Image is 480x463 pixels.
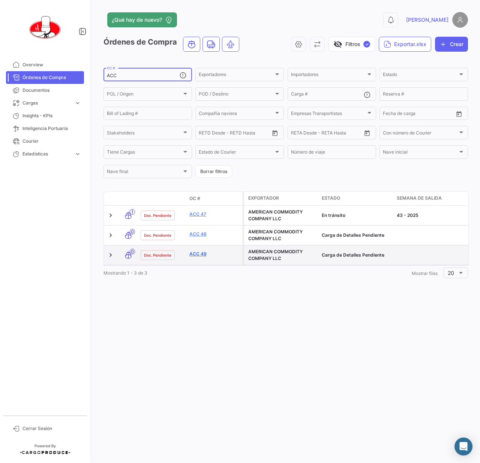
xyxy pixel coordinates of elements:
datatable-header-cell: Modo de Transporte [119,196,138,202]
button: Ocean [183,37,200,51]
span: POL / Origen [107,93,182,98]
span: [PERSON_NAME] [406,16,448,24]
span: AMERICAN COMMODITY COMPANY LLC [248,209,303,221]
a: Overview [6,58,84,71]
span: Exportador [248,195,279,202]
span: Mostrando 1 - 3 de 3 [103,270,147,276]
button: Open calendar [361,127,373,139]
button: Open calendar [453,108,465,119]
a: ACC 47 [189,211,240,218]
span: Courier [22,138,81,145]
span: Semana de Salida [397,195,442,202]
input: Hasta [310,131,343,136]
span: Con número de Courier [383,131,458,136]
button: Open calendar [269,127,280,139]
span: Estado [383,73,458,78]
span: AMERICAN COMMODITY COMPANY LLC [248,229,303,241]
span: Estadísticas [22,151,71,157]
span: Tiene Cargas [107,151,182,156]
a: ACC 48 [189,231,240,237]
span: 1 [130,209,135,215]
datatable-header-cell: Exportador [244,192,319,205]
input: Desde [199,131,212,136]
input: Desde [383,112,396,117]
span: Nave inicial [383,151,458,156]
span: Exportadores [199,73,274,78]
a: Expand/Collapse Row [107,212,114,219]
span: 0 [130,249,135,254]
button: Crear [435,37,468,52]
span: AMERICAN COMMODITY COMPANY LLC [248,249,303,261]
span: ✓ [363,41,370,48]
span: Cargas [22,100,71,106]
input: Desde [291,131,304,136]
img: placeholder-user.png [452,12,468,28]
span: visibility_off [333,40,342,49]
datatable-header-cell: Semana de Salida [394,192,469,205]
img: 0621d632-ab00-45ba-b411-ac9e9fb3f036.png [26,9,64,46]
a: Expand/Collapse Row [107,231,114,239]
a: Inteligencia Portuaria [6,122,84,135]
span: Empresas Transportistas [291,112,366,117]
a: Órdenes de Compra [6,71,84,84]
div: En tránsito [322,212,391,219]
span: Compañía naviera [199,112,274,117]
input: Hasta [402,112,435,117]
span: Stakeholders [107,131,182,136]
span: Doc. Pendiente [144,212,171,218]
span: Importadores [291,73,366,78]
span: Cerrar Sesión [22,425,81,432]
span: Overview [22,61,81,68]
input: Hasta [217,131,251,136]
button: visibility_offFiltros✓ [328,37,375,52]
span: Insights - KPIs [22,112,81,119]
span: Inteligencia Portuaria [22,125,81,132]
span: Documentos [22,87,81,94]
span: POD / Destino [199,93,274,98]
button: Land [203,37,219,51]
span: Órdenes de Compra [22,74,81,81]
a: Expand/Collapse Row [107,251,114,259]
span: Mostrar filas [412,270,438,276]
span: expand_more [74,100,81,106]
a: Documentos [6,84,84,97]
a: Courier [6,135,84,148]
span: Doc. Pendiente [144,252,171,258]
button: Exportar.xlsx [379,37,431,52]
div: Carga de Detalles Pendiente [322,252,391,258]
button: Borrar filtros [195,165,232,178]
button: ¿Qué hay de nuevo? [107,12,177,27]
span: Doc. Pendiente [144,232,171,238]
div: Abrir Intercom Messenger [454,438,472,456]
a: Insights - KPIs [6,109,84,122]
div: 43 - 2025 [397,212,466,219]
datatable-header-cell: Estado [319,192,394,205]
datatable-header-cell: Estado Doc. [138,196,186,202]
span: expand_more [74,151,81,157]
span: Estado [322,195,340,202]
span: Nave final [107,170,182,175]
h3: Órdenes de Compra [103,37,241,52]
span: 0 [130,229,135,234]
a: ACC 49 [189,251,240,257]
span: Estado de Courier [199,151,274,156]
span: OC # [189,195,200,202]
datatable-header-cell: OC # [186,192,243,205]
span: 20 [448,270,454,276]
span: ¿Qué hay de nuevo? [112,16,162,24]
button: Air [222,37,239,51]
div: Carga de Detalles Pendiente [322,232,391,239]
